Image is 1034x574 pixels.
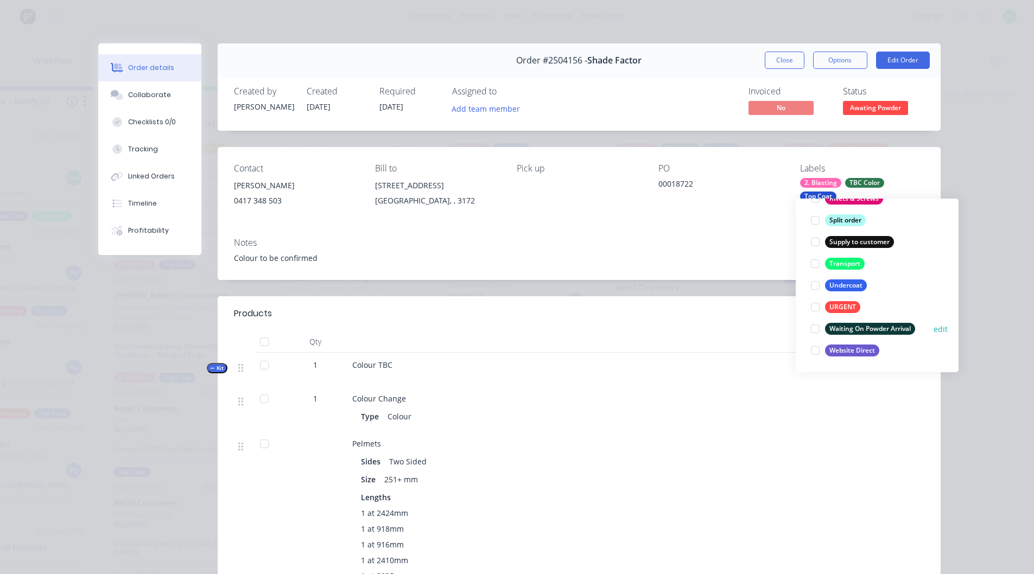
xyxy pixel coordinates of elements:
[375,178,499,193] div: [STREET_ADDRESS]
[807,213,870,228] button: Split order
[813,52,867,69] button: Options
[807,343,884,358] button: Website Direct
[283,331,348,353] div: Qty
[210,364,224,372] span: Kit
[843,101,908,117] button: Awating Powder
[379,86,439,97] div: Required
[825,345,879,356] div: Website Direct
[361,554,408,566] span: 1 at 2410mm
[380,471,422,487] div: 251+ mm
[352,438,381,449] span: Pelmets
[765,52,804,69] button: Close
[934,323,948,335] button: edit
[825,301,860,313] div: URGENT
[361,539,404,550] span: 1 at 916mm
[517,163,641,174] div: Pick up
[825,323,915,335] div: Waiting On Powder Arrival
[845,178,884,188] div: TBC Color
[361,471,380,487] div: Size
[843,101,908,114] span: Awating Powder
[800,178,841,188] div: 2. Blasting
[128,199,157,208] div: Timeline
[234,163,358,174] div: Contact
[843,86,924,97] div: Status
[446,101,525,116] button: Add team member
[128,144,158,154] div: Tracking
[800,163,924,174] div: Labels
[98,217,201,244] button: Profitability
[128,90,171,100] div: Collaborate
[234,307,272,320] div: Products
[452,86,561,97] div: Assigned to
[385,454,431,469] div: Two Sided
[807,234,898,250] button: Supply to customer
[825,193,883,205] div: Rivets & Screws
[807,278,871,293] button: Undercoat
[98,54,201,81] button: Order details
[876,52,930,69] button: Edit Order
[748,86,830,97] div: Invoiced
[825,214,866,226] div: Split order
[98,190,201,217] button: Timeline
[800,192,836,201] div: Top Coat
[807,299,865,315] button: URGENT
[825,258,865,270] div: Transport
[361,523,404,534] span: 1 at 918mm
[361,507,408,519] span: 1 at 2424mm
[361,409,383,424] div: Type
[361,454,385,469] div: Sides
[587,55,642,66] span: Shade Factor
[658,163,783,174] div: PO
[748,101,814,114] span: No
[313,359,318,371] span: 1
[234,178,358,213] div: [PERSON_NAME]0417 348 503
[313,393,318,404] span: 1
[98,81,201,109] button: Collaborate
[352,360,392,370] span: Colour TBC
[128,117,176,127] div: Checklists 0/0
[379,101,403,112] span: [DATE]
[207,363,227,373] button: Kit
[307,101,331,112] span: [DATE]
[98,136,201,163] button: Tracking
[825,236,894,248] div: Supply to customer
[807,191,887,206] button: Rivets & Screws
[361,492,391,503] span: Lengths
[128,226,169,235] div: Profitability
[383,409,416,424] div: Colour
[234,238,924,248] div: Notes
[375,163,499,174] div: Bill to
[128,63,174,73] div: Order details
[516,55,587,66] span: Order #2504156 -
[352,393,406,404] span: Colour Change
[658,178,783,193] div: 00018722
[234,101,294,112] div: [PERSON_NAME]
[234,178,358,193] div: [PERSON_NAME]
[375,178,499,213] div: [STREET_ADDRESS][GEOGRAPHIC_DATA], , 3172
[234,86,294,97] div: Created by
[98,163,201,190] button: Linked Orders
[98,109,201,136] button: Checklists 0/0
[452,101,526,116] button: Add team member
[234,252,924,264] div: Colour to be confirmed
[807,256,869,271] button: Transport
[307,86,366,97] div: Created
[375,193,499,208] div: [GEOGRAPHIC_DATA], , 3172
[825,279,867,291] div: Undercoat
[807,321,919,336] button: Waiting On Powder Arrival
[128,171,175,181] div: Linked Orders
[234,193,358,208] div: 0417 348 503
